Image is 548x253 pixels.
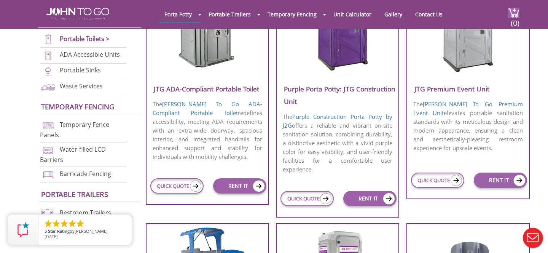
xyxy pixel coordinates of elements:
a: Portable Trailers [203,7,256,22]
a: RENT IT [343,191,397,206]
img: chan-link-fencing-new.png [40,120,56,131]
img: icon [253,180,265,192]
a: Purple Construction Porta Potty by J2G [283,113,392,129]
p: The offers a reliable and vibrant on-site sanitation solution, combining durability, a distinctiv... [277,112,398,175]
a: Porta Potties [41,15,92,25]
li:  [76,219,85,228]
a: Portable Toilets > [60,34,110,43]
img: portable-sinks-new.png [40,66,56,76]
a: QUICK QUOTE [150,178,204,194]
p: The redefines accessibility, meeting ADA requirements with an extra-wide doorway, spacious interi... [147,99,268,162]
a: [PERSON_NAME] To Go ADA-Compliant Portable Toilet [153,100,262,117]
img: icon [190,181,201,192]
a: Unit Calculator [328,7,377,22]
h3: JTG Premium Event Unit [407,83,529,95]
img: icon [383,193,395,205]
a: ADA Accessible Units [60,50,120,59]
a: Temporary Fencing [262,7,322,22]
h3: JTG ADA-Compliant Portable Toilet [147,83,268,95]
a: Contact Us [409,7,448,22]
a: RENT IT [474,173,527,188]
img: restroom-trailers-new.png [40,208,56,219]
span: (0) [510,12,519,28]
img: portable-toilets-new.png [40,34,56,45]
img: water-filled%20barriers-new.png [40,145,56,155]
button: Live Chat [518,223,548,253]
a: [PERSON_NAME] To Go Premium Event Unit [413,100,523,117]
img: icon [451,175,462,186]
a: QUICK QUOTE [280,191,334,206]
a: Portable Sinks [60,66,101,75]
li:  [52,219,61,228]
a: RENT IT [213,178,266,194]
a: Barricade Fencing [60,170,111,178]
li:  [60,219,69,228]
p: The elevates portable sanitation standards with its meticulous design and modern appearance, ensu... [407,99,529,153]
img: waste-services-new.png [40,82,56,92]
a: Temporary Fencing [41,102,115,111]
span: Star Rating [48,228,70,234]
img: icon [513,175,526,186]
img: barricade-fencing-icon-new.png [40,170,56,180]
a: Restroom Trailers [60,208,111,217]
img: Review Rating [16,222,31,237]
a: Waste Services [60,82,103,90]
li:  [68,219,77,228]
img: ADA-units-new.png [40,50,56,61]
img: JOHN to go [46,8,109,20]
a: QUICK QUOTE [411,173,464,188]
span: 5 [45,228,47,234]
img: cart a [508,8,519,18]
img: icon [320,193,331,204]
span: [DATE] [45,234,58,239]
a: Temporary Fence Panels [40,121,109,139]
a: Porta Potty [159,7,198,22]
span: by [45,229,126,234]
a: Portable trailers [41,189,108,199]
span: [PERSON_NAME] [75,228,108,234]
h3: Purple Porta Potty: JTG Construction Unit [277,83,398,108]
a: Gallery [379,7,408,22]
a: Water-filled LCD Barriers [40,145,106,164]
li:  [44,219,53,228]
